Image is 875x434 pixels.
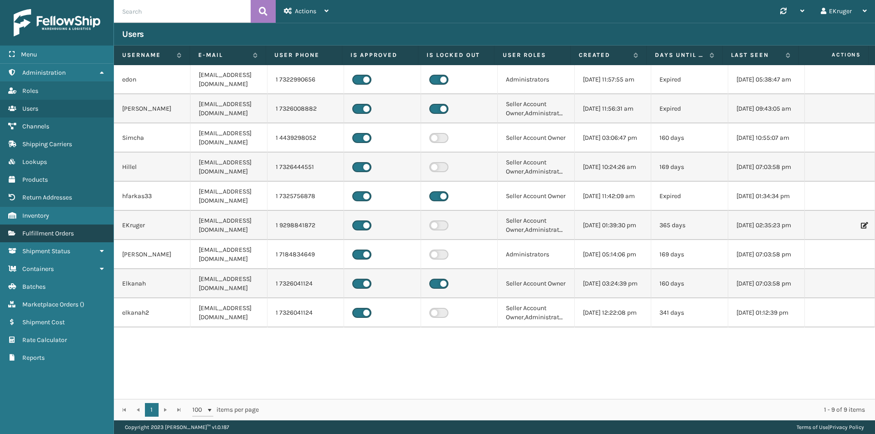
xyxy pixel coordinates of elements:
[22,212,49,220] span: Inventory
[190,94,267,123] td: [EMAIL_ADDRESS][DOMAIN_NAME]
[498,211,574,240] td: Seller Account Owner,Administrators
[829,424,864,430] a: Privacy Policy
[575,182,651,211] td: [DATE] 11:42:09 am
[272,405,865,414] div: 1 - 9 of 9 items
[114,65,190,94] td: edon
[728,269,805,298] td: [DATE] 07:03:58 pm
[728,182,805,211] td: [DATE] 01:34:34 pm
[651,65,728,94] td: Expired
[498,182,574,211] td: Seller Account Owner
[728,298,805,327] td: [DATE] 01:12:39 pm
[427,51,486,59] label: Is Locked Out
[498,94,574,123] td: Seller Account Owner,Administrators
[80,301,84,308] span: ( )
[114,211,190,240] td: EKruger
[651,240,728,269] td: 169 days
[575,298,651,327] td: [DATE] 12:22:08 pm
[797,424,828,430] a: Terms of Use
[22,301,78,308] span: Marketplace Orders
[498,269,574,298] td: Seller Account Owner
[114,153,190,182] td: Hillel
[651,153,728,182] td: 169 days
[190,211,267,240] td: [EMAIL_ADDRESS][DOMAIN_NAME]
[579,51,629,59] label: Created
[797,420,864,434] div: |
[575,123,651,153] td: [DATE] 03:06:47 pm
[728,94,805,123] td: [DATE] 09:43:05 am
[295,7,316,15] span: Actions
[268,65,344,94] td: 1 7322990656
[190,153,267,182] td: [EMAIL_ADDRESS][DOMAIN_NAME]
[122,29,144,40] h3: Users
[22,354,45,362] span: Reports
[651,269,728,298] td: 160 days
[274,51,334,59] label: User phone
[268,182,344,211] td: 1 7325756878
[114,182,190,211] td: hfarkas33
[22,176,48,184] span: Products
[22,123,49,130] span: Channels
[651,182,728,211] td: Expired
[22,336,67,344] span: Rate Calculator
[728,240,805,269] td: [DATE] 07:03:58 pm
[21,51,37,58] span: Menu
[22,69,66,77] span: Administration
[145,403,159,417] a: 1
[728,211,805,240] td: [DATE] 02:35:23 pm
[268,153,344,182] td: 1 7326444551
[190,298,267,327] td: [EMAIL_ADDRESS][DOMAIN_NAME]
[114,240,190,269] td: [PERSON_NAME]
[190,123,267,153] td: [EMAIL_ADDRESS][DOMAIN_NAME]
[198,51,248,59] label: E-mail
[22,105,38,112] span: Users
[575,94,651,123] td: [DATE] 11:56:31 am
[268,240,344,269] td: 1 7184834649
[268,94,344,123] td: 1 7326008882
[498,123,574,153] td: Seller Account Owner
[861,222,866,229] i: Edit
[575,65,651,94] td: [DATE] 11:57:55 am
[114,269,190,298] td: Elkanah
[125,420,229,434] p: Copyright 2023 [PERSON_NAME]™ v 1.0.187
[498,240,574,269] td: Administrators
[190,182,267,211] td: [EMAIL_ADDRESS][DOMAIN_NAME]
[122,51,172,59] label: Username
[192,403,259,417] span: items per page
[268,269,344,298] td: 1 7326041124
[728,123,805,153] td: [DATE] 10:55:07 am
[190,240,267,269] td: [EMAIL_ADDRESS][DOMAIN_NAME]
[575,240,651,269] td: [DATE] 05:14:06 pm
[350,51,410,59] label: Is Approved
[22,194,72,201] span: Return Addresses
[22,283,46,291] span: Batches
[22,230,74,237] span: Fulfillment Orders
[268,298,344,327] td: 1 7326041124
[655,51,705,59] label: Days until password expires
[503,51,562,59] label: User Roles
[651,211,728,240] td: 365 days
[651,298,728,327] td: 341 days
[575,153,651,182] td: [DATE] 10:24:26 am
[802,47,866,62] span: Actions
[190,269,267,298] td: [EMAIL_ADDRESS][DOMAIN_NAME]
[22,158,47,166] span: Lookups
[114,94,190,123] td: [PERSON_NAME]
[22,318,65,326] span: Shipment Cost
[190,65,267,94] td: [EMAIL_ADDRESS][DOMAIN_NAME]
[651,123,728,153] td: 160 days
[114,123,190,153] td: Simcha
[114,298,190,327] td: elkanah2
[651,94,728,123] td: Expired
[498,298,574,327] td: Seller Account Owner,Administrators
[22,247,70,255] span: Shipment Status
[731,51,781,59] label: Last Seen
[192,405,206,414] span: 100
[22,140,72,148] span: Shipping Carriers
[268,123,344,153] td: 1 4439298052
[575,269,651,298] td: [DATE] 03:24:39 pm
[498,65,574,94] td: Administrators
[575,211,651,240] td: [DATE] 01:39:30 pm
[22,87,38,95] span: Roles
[22,265,54,273] span: Containers
[498,153,574,182] td: Seller Account Owner,Administrators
